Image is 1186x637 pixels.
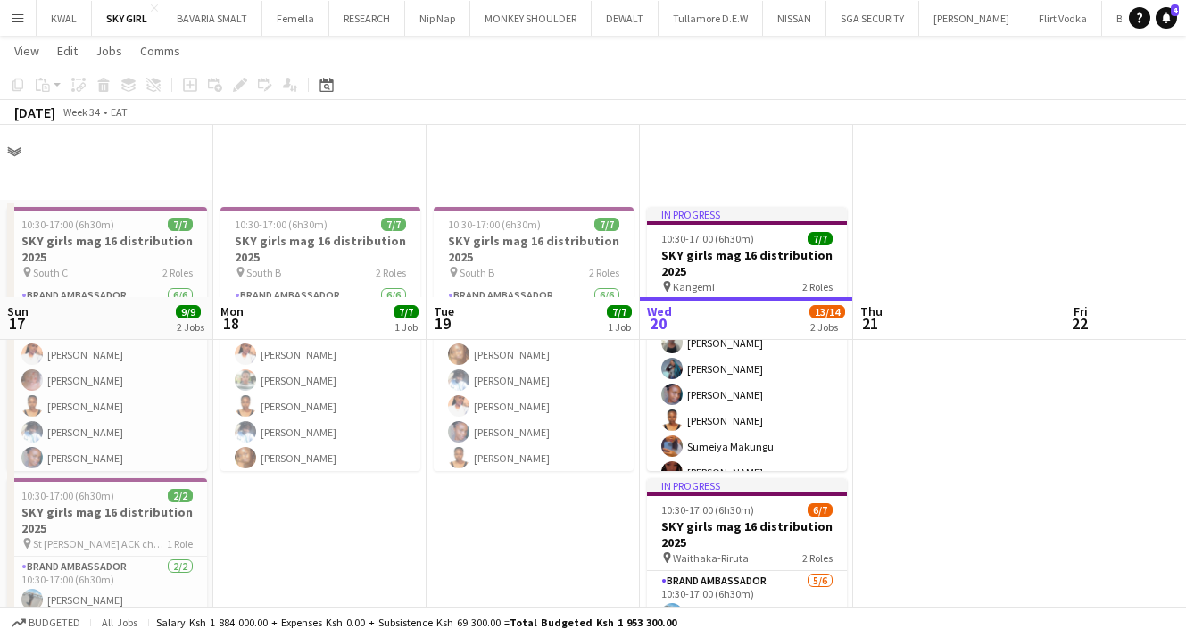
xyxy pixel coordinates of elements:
[4,313,29,334] span: 17
[647,247,847,279] h3: SKY girls mag 16 distribution 2025
[220,207,420,471] app-job-card: 10:30-17:00 (6h30m)7/7SKY girls mag 16 distribution 2025 South B2 RolesBrand Ambassador6/610:30-1...
[33,537,167,550] span: St [PERSON_NAME] ACK church
[826,1,919,36] button: SGA SECURITY
[394,305,419,318] span: 7/7
[168,489,193,502] span: 2/2
[162,1,262,36] button: BAVARIA SMALT
[860,303,883,319] span: Thu
[448,218,541,231] span: 10:30-17:00 (6h30m)
[1071,313,1088,334] span: 22
[594,218,619,231] span: 7/7
[802,551,833,565] span: 2 Roles
[434,233,634,265] h3: SKY girls mag 16 distribution 2025
[460,266,494,279] span: South B
[176,305,201,318] span: 9/9
[33,266,68,279] span: South C
[14,43,39,59] span: View
[7,504,207,536] h3: SKY girls mag 16 distribution 2025
[7,303,29,319] span: Sun
[647,207,847,471] app-job-card: In progress10:30-17:00 (6h30m)7/7SKY girls mag 16 distribution 2025 Kangemi2 RolesBrand Ambassado...
[376,266,406,279] span: 2 Roles
[156,616,676,629] div: Salary Ksh 1 884 000.00 + Expenses Ksh 0.00 + Subsistence Ksh 69 300.00 =
[1171,4,1179,16] span: 4
[431,313,454,334] span: 19
[647,518,847,550] h3: SKY girls mag 16 distribution 2025
[659,1,763,36] button: Tullamore D.E.W
[218,313,244,334] span: 18
[434,303,454,319] span: Tue
[470,1,592,36] button: MONKEY SHOULDER
[661,232,754,245] span: 10:30-17:00 (6h30m)
[647,478,847,492] div: In progress
[608,320,631,334] div: 1 Job
[510,616,676,629] span: Total Budgeted Ksh 1 953 300.00
[592,1,659,36] button: DEWALT
[1102,1,1172,36] button: BACARDI
[647,300,847,490] app-card-role: Brand Ambassador6/610:30-17:00 (6h30m)[PERSON_NAME][PERSON_NAME][PERSON_NAME][PERSON_NAME]Sumeiya...
[29,616,80,629] span: Budgeted
[661,503,754,517] span: 10:30-17:00 (6h30m)
[809,305,845,318] span: 13/14
[394,320,418,334] div: 1 Job
[246,266,281,279] span: South B
[7,233,207,265] h3: SKY girls mag 16 distribution 2025
[434,207,634,471] app-job-card: 10:30-17:00 (6h30m)7/7SKY girls mag 16 distribution 2025 South B2 RolesBrand Ambassador6/610:30-1...
[9,613,83,633] button: Budgeted
[14,103,55,121] div: [DATE]
[177,320,204,334] div: 2 Jobs
[7,39,46,62] a: View
[434,285,634,476] app-card-role: Brand Ambassador6/610:30-17:00 (6h30m)[PERSON_NAME][PERSON_NAME][PERSON_NAME][PERSON_NAME][PERSON...
[1074,303,1088,319] span: Fri
[220,233,420,265] h3: SKY girls mag 16 distribution 2025
[7,207,207,471] app-job-card: 10:30-17:00 (6h30m)7/7SKY girls mag 16 distribution 2025 South C2 RolesBrand Ambassador6/610:30-1...
[810,320,844,334] div: 2 Jobs
[808,503,833,517] span: 6/7
[647,207,847,221] div: In progress
[673,280,715,294] span: Kangemi
[673,551,749,565] span: Waithaka-Riruta
[262,1,329,36] button: Femella
[235,218,328,231] span: 10:30-17:00 (6h30m)
[21,218,114,231] span: 10:30-17:00 (6h30m)
[168,218,193,231] span: 7/7
[405,1,470,36] button: Nip Nap
[162,266,193,279] span: 2 Roles
[1024,1,1102,36] button: Flirt Vodka
[7,285,207,476] app-card-role: Brand Ambassador6/610:30-17:00 (6h30m)[PERSON_NAME][PERSON_NAME][PERSON_NAME][PERSON_NAME][PERSON...
[381,218,406,231] span: 7/7
[92,1,162,36] button: SKY GIRL
[763,1,826,36] button: NISSAN
[589,266,619,279] span: 2 Roles
[802,280,833,294] span: 2 Roles
[220,303,244,319] span: Mon
[37,1,92,36] button: KWAL
[1156,7,1177,29] a: 4
[98,616,141,629] span: All jobs
[167,537,193,550] span: 1 Role
[858,313,883,334] span: 21
[329,1,405,36] button: RESEARCH
[57,43,78,59] span: Edit
[111,105,128,119] div: EAT
[808,232,833,245] span: 7/7
[220,285,420,476] app-card-role: Brand Ambassador6/610:30-17:00 (6h30m)[PERSON_NAME][PERSON_NAME][PERSON_NAME][PERSON_NAME][PERSON...
[95,43,122,59] span: Jobs
[647,303,672,319] span: Wed
[88,39,129,62] a: Jobs
[59,105,104,119] span: Week 34
[644,313,672,334] span: 20
[133,39,187,62] a: Comms
[607,305,632,318] span: 7/7
[50,39,85,62] a: Edit
[919,1,1024,36] button: [PERSON_NAME]
[21,489,114,502] span: 10:30-17:00 (6h30m)
[140,43,180,59] span: Comms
